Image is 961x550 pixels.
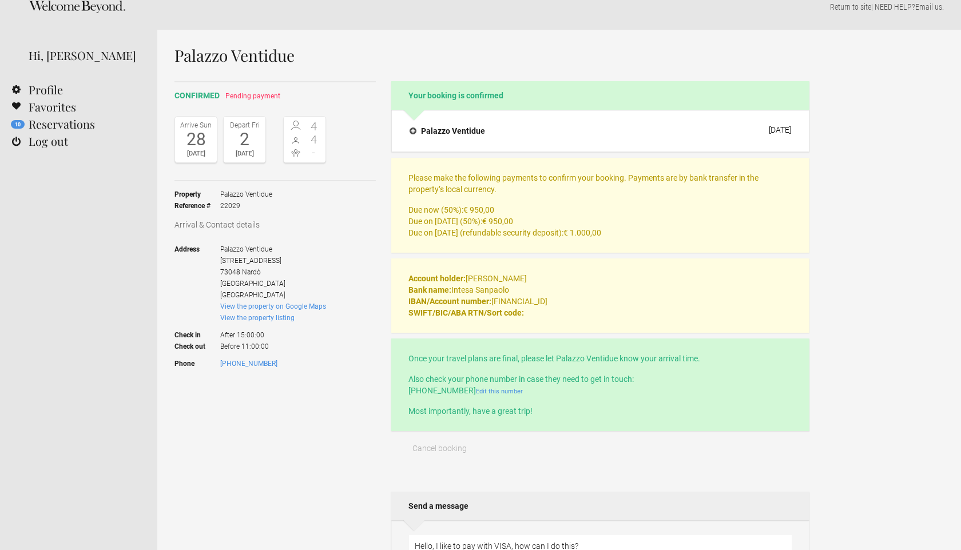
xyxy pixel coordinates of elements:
[400,119,800,143] button: Palazzo Ventidue [DATE]
[408,308,524,317] strong: SWIFT/BIC/ABA RTN/Sort code:
[220,314,295,322] a: View the property listing
[408,273,792,318] p: [PERSON_NAME] Intesa Sanpaolo [FINANCIAL_ID]
[408,373,792,396] p: Also check your phone number in case they need to get in touch: [PHONE_NUMBER]
[220,341,326,352] span: Before 11:00:00
[11,120,25,129] flynt-notification-badge: 10
[220,257,281,265] span: [STREET_ADDRESS]
[174,189,220,200] strong: Property
[174,200,220,212] strong: Reference #
[463,205,494,214] flynt-currency: € 950,00
[220,268,240,276] span: 73048
[174,341,220,352] strong: Check out
[220,280,285,288] span: [GEOGRAPHIC_DATA]
[305,121,323,132] span: 4
[174,324,220,341] strong: Check in
[174,47,809,64] h1: Palazzo Ventidue
[408,204,792,238] p: Due now (50%): Due on [DATE] (50%): Due on [DATE] (refundable security deposit):
[408,405,792,417] p: Most importantly, have a great trip!
[220,302,326,310] a: View the property on Google Maps
[225,92,280,100] span: Pending payment
[391,492,809,520] h2: Send a message
[220,200,272,212] span: 22029
[178,148,214,160] div: [DATE]
[178,119,214,131] div: Arrive Sun
[408,274,466,283] strong: Account holder:
[410,125,485,137] h4: Palazzo Ventidue
[174,90,376,102] h2: confirmed
[227,119,263,131] div: Depart Fri
[391,81,809,110] h2: Your booking is confirmed
[482,217,513,226] flynt-currency: € 950,00
[408,285,451,294] strong: Bank name:
[29,47,140,64] div: Hi, [PERSON_NAME]
[769,125,791,134] div: [DATE]
[476,388,523,395] a: Edit this number
[242,268,261,276] span: Nardò
[220,324,326,341] span: After 15:00:00
[174,358,220,369] strong: Phone
[391,437,488,460] button: Cancel booking
[915,2,942,11] a: Email us
[412,444,467,453] span: Cancel booking
[408,297,491,306] strong: IBAN/Account number:
[174,219,376,230] h3: Arrival & Contact details
[220,245,272,253] span: Palazzo Ventidue
[220,291,285,299] span: [GEOGRAPHIC_DATA]
[174,244,220,301] strong: Address
[220,360,277,368] a: [PHONE_NUMBER]
[563,228,601,237] flynt-currency: € 1.000,00
[830,2,871,11] a: Return to site
[220,189,272,200] span: Palazzo Ventidue
[408,353,792,364] p: Once your travel plans are final, please let Palazzo Ventidue know your arrival time.
[305,134,323,145] span: 4
[408,172,792,195] p: Please make the following payments to confirm your booking. Payments are by bank transfer in the ...
[174,1,944,13] p: | NEED HELP? .
[227,131,263,148] div: 2
[227,148,263,160] div: [DATE]
[305,147,323,158] span: -
[178,131,214,148] div: 28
